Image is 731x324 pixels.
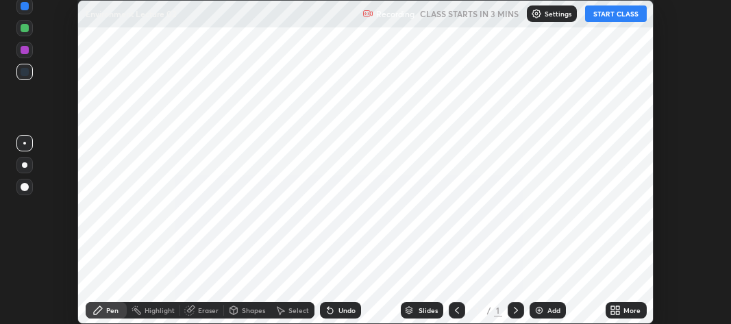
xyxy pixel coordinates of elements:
[86,8,176,19] p: Environment Lecture 02
[547,307,560,314] div: Add
[106,307,119,314] div: Pen
[145,307,175,314] div: Highlight
[623,307,641,314] div: More
[487,306,491,314] div: /
[198,307,219,314] div: Eraser
[376,9,414,19] p: Recording
[419,307,438,314] div: Slides
[534,305,545,316] img: add-slide-button
[585,5,647,22] button: START CLASS
[338,307,356,314] div: Undo
[420,8,519,20] h5: CLASS STARTS IN 3 MINS
[362,8,373,19] img: recording.375f2c34.svg
[531,8,542,19] img: class-settings-icons
[545,10,571,17] p: Settings
[288,307,309,314] div: Select
[471,306,484,314] div: 1
[242,307,265,314] div: Shapes
[494,304,502,316] div: 1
